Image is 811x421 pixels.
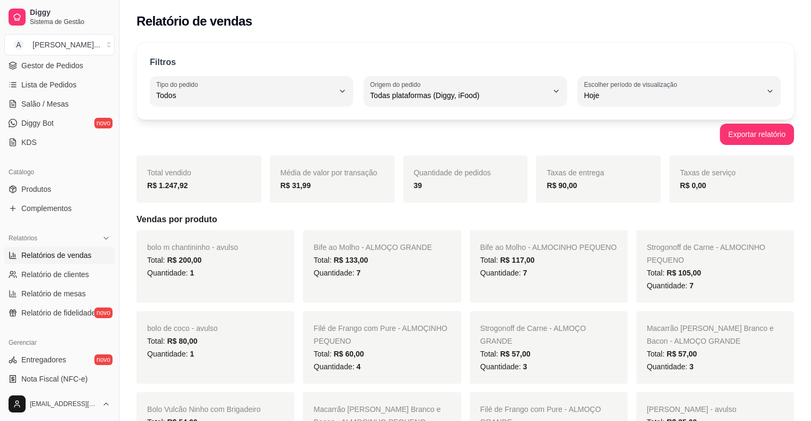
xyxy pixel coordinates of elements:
[4,334,115,351] div: Gerenciar
[21,184,51,195] span: Produtos
[147,243,238,252] span: bolo m chantininho - avulso
[30,8,110,18] span: Diggy
[4,4,115,30] a: DiggySistema de Gestão
[547,168,604,177] span: Taxas de entrega
[136,213,794,226] h5: Vendas por produto
[147,324,218,333] span: bolo de coco - avulso
[584,90,761,101] span: Hoje
[21,269,89,280] span: Relatório de clientes
[680,181,706,190] strong: R$ 0,00
[4,370,115,387] a: Nota Fiscal (NFC-e)
[4,304,115,321] a: Relatório de fidelidadenovo
[500,350,531,358] span: R$ 57,00
[314,256,368,264] span: Total:
[156,90,334,101] span: Todos
[356,269,360,277] span: 7
[334,256,368,264] span: R$ 133,00
[314,362,360,371] span: Quantidade:
[720,124,794,145] button: Exportar relatório
[147,269,194,277] span: Quantidade:
[150,76,353,106] button: Tipo do pedidoTodos
[647,324,774,345] span: Macarrão [PERSON_NAME] Branco e Bacon - ALMOÇO GRANDE
[147,256,202,264] span: Total:
[33,39,100,50] div: [PERSON_NAME] ...
[480,350,531,358] span: Total:
[4,95,115,112] a: Salão / Mesas
[4,181,115,198] a: Produtos
[13,39,24,50] span: A
[356,362,360,371] span: 4
[4,134,115,151] a: KDS
[4,76,115,93] a: Lista de Pedidos
[4,164,115,181] div: Catálogo
[667,269,701,277] span: R$ 105,00
[647,281,694,290] span: Quantidade:
[4,391,115,417] button: [EMAIL_ADDRESS][DOMAIN_NAME]
[480,324,586,345] span: Strogonoff de Carne - ALMOÇO GRANDE
[647,362,694,371] span: Quantidade:
[147,168,191,177] span: Total vendido
[314,350,364,358] span: Total:
[9,234,37,242] span: Relatórios
[21,203,71,214] span: Complementos
[147,350,194,358] span: Quantidade:
[4,200,115,217] a: Complementos
[4,285,115,302] a: Relatório de mesas
[370,80,424,89] label: Origem do pedido
[4,247,115,264] a: Relatórios de vendas
[156,80,202,89] label: Tipo do pedido
[4,115,115,132] a: Diggy Botnovo
[136,13,252,30] h2: Relatório de vendas
[314,324,447,345] span: Filé de Frango com Pure - ALMOÇINHO PEQUENO
[190,350,194,358] span: 1
[30,400,98,408] span: [EMAIL_ADDRESS][DOMAIN_NAME]
[480,256,535,264] span: Total:
[21,137,37,148] span: KDS
[647,405,736,414] span: [PERSON_NAME] - avulso
[167,256,202,264] span: R$ 200,00
[190,269,194,277] span: 1
[167,337,197,345] span: R$ 80,00
[414,181,422,190] strong: 39
[21,288,86,299] span: Relatório de mesas
[480,269,527,277] span: Quantidade:
[21,250,92,261] span: Relatórios de vendas
[689,281,694,290] span: 7
[21,374,87,384] span: Nota Fiscal (NFC-e)
[147,337,197,345] span: Total:
[523,362,527,371] span: 3
[4,34,115,55] button: Select a team
[480,362,527,371] span: Quantidade:
[314,243,432,252] span: Bife ao Molho - ALMOÇO GRANDE
[364,76,567,106] button: Origem do pedidoTodas plataformas (Diggy, iFood)
[150,56,176,69] p: Filtros
[4,57,115,74] a: Gestor de Pedidos
[280,181,311,190] strong: R$ 31,99
[30,18,110,26] span: Sistema de Gestão
[21,60,83,71] span: Gestor de Pedidos
[523,269,527,277] span: 7
[21,307,95,318] span: Relatório de fidelidade
[4,351,115,368] a: Entregadoresnovo
[370,90,548,101] span: Todas plataformas (Diggy, iFood)
[334,350,364,358] span: R$ 60,00
[21,79,77,90] span: Lista de Pedidos
[314,269,360,277] span: Quantidade:
[647,243,765,264] span: Strogonoff de Carne - ALMOCINHO PEQUENO
[21,99,69,109] span: Salão / Mesas
[21,118,54,128] span: Diggy Bot
[280,168,377,177] span: Média de valor por transação
[147,405,261,414] span: Bolo Vulcão Ninho com Brigadeiro
[414,168,491,177] span: Quantidade de pedidos
[577,76,781,106] button: Escolher período de visualizaçãoHoje
[647,350,697,358] span: Total:
[21,354,66,365] span: Entregadores
[547,181,577,190] strong: R$ 90,00
[584,80,680,89] label: Escolher período de visualização
[667,350,697,358] span: R$ 57,00
[4,266,115,283] a: Relatório de clientes
[500,256,535,264] span: R$ 117,00
[480,243,617,252] span: Bife ao Molho - ALMOCINHO PEQUENO
[689,362,694,371] span: 3
[647,269,701,277] span: Total:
